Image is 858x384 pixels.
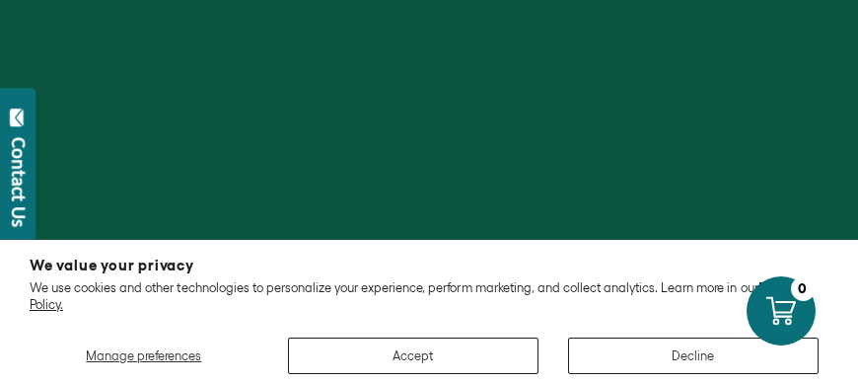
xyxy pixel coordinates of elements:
div: Contact Us [9,137,29,227]
a: Privacy Policy. [30,280,799,311]
p: We use cookies and other technologies to personalize your experience, perform marketing, and coll... [30,280,828,313]
div: 0 [791,276,816,301]
button: Decline [568,338,819,374]
h2: We value your privacy [30,258,828,272]
button: Accept [288,338,538,374]
button: Manage preferences [30,338,258,374]
span: Manage preferences [86,348,201,363]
